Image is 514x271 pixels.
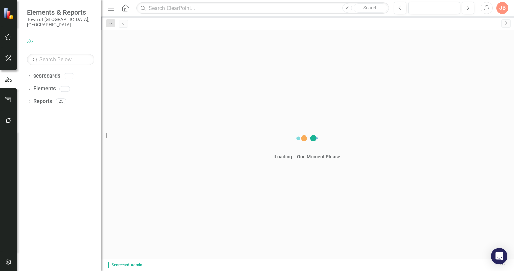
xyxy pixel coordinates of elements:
div: 25 [56,99,66,104]
span: Elements & Reports [27,8,94,17]
input: Search Below... [27,54,94,65]
small: Town of [GEOGRAPHIC_DATA], [GEOGRAPHIC_DATA] [27,17,94,28]
button: Search [354,3,387,13]
span: Search [363,5,378,10]
img: ClearPoint Strategy [3,7,15,19]
span: Scorecard Admin [108,262,145,268]
div: Open Intercom Messenger [491,248,507,264]
div: Loading... One Moment Please [274,153,340,160]
a: Elements [33,85,56,93]
a: Reports [33,98,52,106]
input: Search ClearPoint... [136,2,389,14]
button: JB [496,2,508,14]
a: scorecards [33,72,60,80]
